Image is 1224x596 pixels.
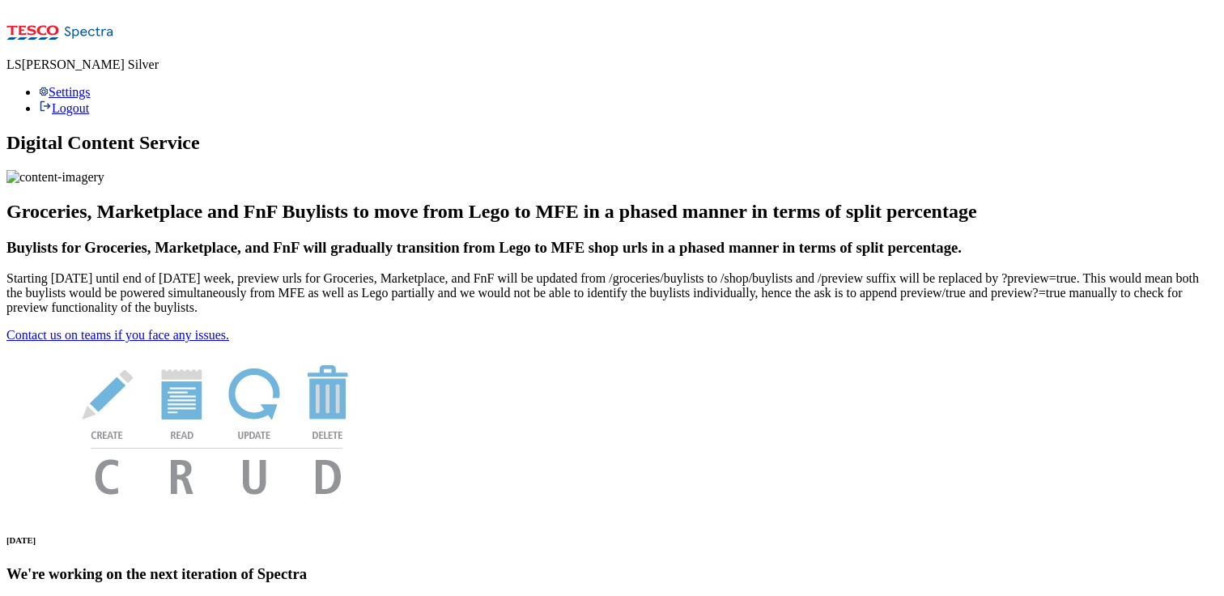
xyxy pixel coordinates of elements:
[6,271,1218,315] p: Starting [DATE] until end of [DATE] week, preview urls for Groceries, Marketplace, and FnF will b...
[6,132,1218,154] h1: Digital Content Service
[39,101,89,115] a: Logout
[39,85,91,99] a: Settings
[6,170,104,185] img: content-imagery
[6,535,1218,545] h6: [DATE]
[6,565,1218,583] h3: We're working on the next iteration of Spectra
[6,328,229,342] a: Contact us on teams if you face any issues.
[6,343,427,512] img: News Image
[6,57,22,71] span: LS
[22,57,159,71] span: [PERSON_NAME] Silver
[6,239,1218,257] h3: Buylists for Groceries, Marketplace, and FnF will gradually transition from Lego to MFE shop urls...
[6,201,1218,223] h2: Groceries, Marketplace and FnF Buylists to move from Lego to MFE in a phased manner in terms of s...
